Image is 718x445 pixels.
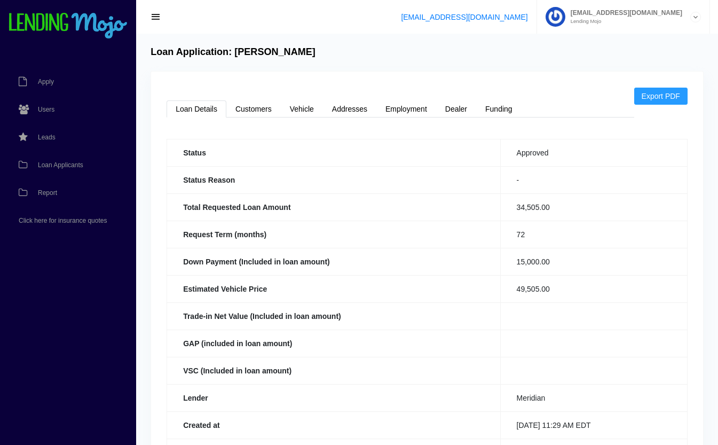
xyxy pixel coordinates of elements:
[167,248,500,275] th: Down Payment (Included in loan amount)
[500,139,687,166] td: Approved
[167,221,500,248] th: Request Term (months)
[167,302,500,330] th: Trade-in Net Value (Included in loan amount)
[500,275,687,302] td: 49,505.00
[167,357,500,384] th: VSC (Included in loan amount)
[376,100,436,118] a: Employment
[401,13,527,21] a: [EMAIL_ADDRESS][DOMAIN_NAME]
[323,100,376,118] a: Addresses
[565,10,682,16] span: [EMAIL_ADDRESS][DOMAIN_NAME]
[546,7,565,27] img: Profile image
[19,217,107,224] span: Click here for insurance quotes
[167,193,500,221] th: Total Requested Loan Amount
[38,134,56,140] span: Leads
[38,79,54,85] span: Apply
[500,248,687,275] td: 15,000.00
[38,162,83,168] span: Loan Applicants
[167,330,500,357] th: GAP (included in loan amount)
[38,190,57,196] span: Report
[565,19,682,24] small: Lending Mojo
[151,46,315,58] h4: Loan Application: [PERSON_NAME]
[281,100,323,118] a: Vehicle
[634,88,688,105] a: Export PDF
[167,411,500,439] th: Created at
[167,275,500,302] th: Estimated Vehicle Price
[167,139,500,166] th: Status
[476,100,522,118] a: Funding
[500,166,687,193] td: -
[226,100,281,118] a: Customers
[167,100,226,118] a: Loan Details
[38,106,54,113] span: Users
[167,384,500,411] th: Lender
[8,13,128,40] img: logo-small.png
[500,384,687,411] td: Meridian
[167,166,500,193] th: Status Reason
[436,100,476,118] a: Dealer
[500,411,687,439] td: [DATE] 11:29 AM EDT
[500,221,687,248] td: 72
[500,193,687,221] td: 34,505.00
